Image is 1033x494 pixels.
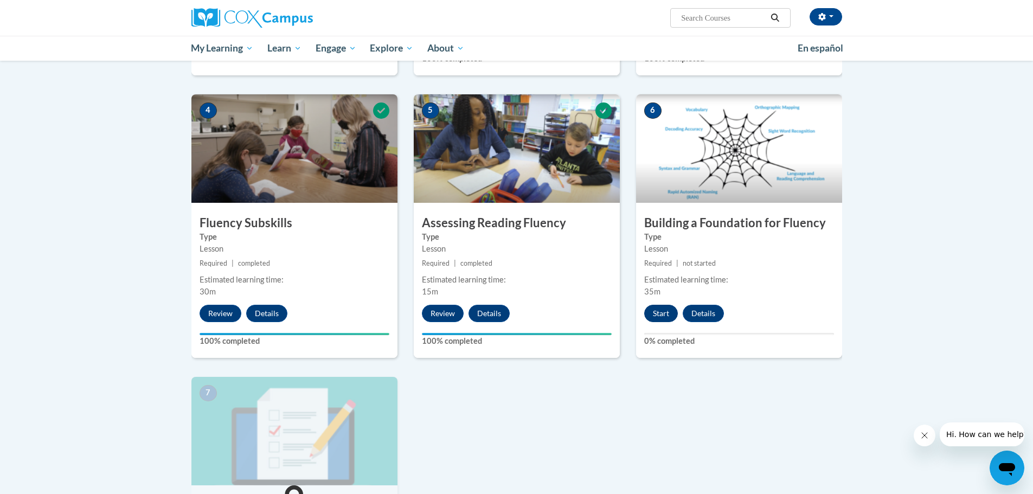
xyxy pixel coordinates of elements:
div: Estimated learning time: [200,274,389,286]
span: Explore [370,42,413,55]
span: My Learning [191,42,253,55]
div: Your progress [200,333,389,335]
span: About [427,42,464,55]
img: Course Image [191,94,397,203]
div: Lesson [644,243,834,255]
span: 15m [422,287,438,296]
button: Details [246,305,287,322]
label: Type [200,231,389,243]
span: 30m [200,287,216,296]
img: Course Image [191,377,397,485]
a: About [420,36,471,61]
div: Lesson [422,243,612,255]
button: Details [469,305,510,322]
iframe: Close message [914,425,935,446]
iframe: Message from company [940,422,1024,446]
a: My Learning [184,36,261,61]
h3: Building a Foundation for Fluency [636,215,842,232]
button: Review [200,305,241,322]
a: Engage [309,36,363,61]
a: Cox Campus [191,8,397,28]
label: 100% completed [200,335,389,347]
span: | [676,259,678,267]
div: Main menu [175,36,858,61]
button: Account Settings [810,8,842,25]
button: Review [422,305,464,322]
label: Type [644,231,834,243]
label: Type [422,231,612,243]
h3: Assessing Reading Fluency [414,215,620,232]
div: Your progress [422,333,612,335]
span: 4 [200,102,217,119]
img: Course Image [414,94,620,203]
span: completed [460,259,492,267]
button: Search [767,11,783,24]
span: Hi. How can we help? [7,8,88,16]
img: Course Image [636,94,842,203]
span: 5 [422,102,439,119]
label: 0% completed [644,335,834,347]
span: | [454,259,456,267]
span: | [232,259,234,267]
span: 35m [644,287,660,296]
a: Explore [363,36,420,61]
label: 100% completed [422,335,612,347]
span: Required [422,259,450,267]
a: Learn [260,36,309,61]
div: Lesson [200,243,389,255]
span: 6 [644,102,662,119]
span: Required [644,259,672,267]
span: En español [798,42,843,54]
span: Learn [267,42,301,55]
iframe: Button to launch messaging window [990,451,1024,485]
span: not started [683,259,716,267]
div: Estimated learning time: [644,274,834,286]
span: Required [200,259,227,267]
span: 7 [200,385,217,401]
input: Search Courses [680,11,767,24]
div: Estimated learning time: [422,274,612,286]
button: Start [644,305,678,322]
a: En español [791,37,850,60]
h3: Fluency Subskills [191,215,397,232]
span: completed [238,259,270,267]
button: Details [683,305,724,322]
span: Engage [316,42,356,55]
img: Cox Campus [191,8,313,28]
